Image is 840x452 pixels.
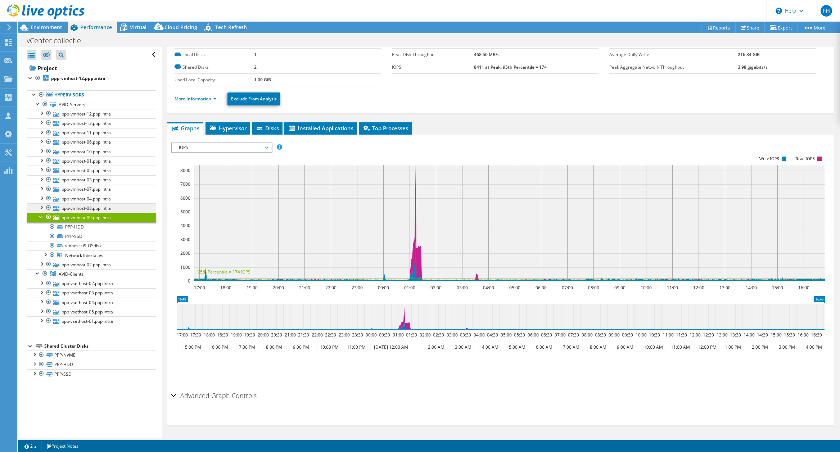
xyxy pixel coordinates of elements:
label: Local Disks [175,51,254,58]
text: 22:00 [311,332,322,338]
a: Hypervisors [27,90,156,100]
span: Environment [31,24,62,31]
text: 08:00 [588,285,599,291]
a: Share [735,22,765,33]
text: 22:00 [325,285,336,291]
a: vmhost-09-OSdisk [27,241,156,250]
a: ppp-vmhost-11.ppp.intra [27,128,156,137]
text: 09:00 [608,332,619,338]
h2: Advanced Graph Controls [171,388,257,403]
text: 07:30 [568,332,579,338]
text: 03:30 [460,332,471,338]
text: 06:00 [535,285,546,291]
text: 4000 [180,222,190,229]
text: 15:00 [772,285,783,291]
text: 02:30 [433,332,444,338]
svg: \n [776,8,782,14]
span: Tech Refresh [215,24,247,31]
b: 1 [254,51,257,58]
text: 04:30 [487,332,498,338]
a: ppp-vmhost-01.ppp.intra [27,156,156,166]
text: 10:00 [640,285,651,291]
text: 14:30 [757,332,768,338]
text: 15:00 [770,332,781,338]
label: Peak Aggregate Network Throughput [609,64,737,71]
a: ppp-vsethost-02.ppp.intra [27,279,156,288]
b: 2 [254,64,257,70]
text: 16:30 [810,332,822,338]
span: Graphs [171,125,199,132]
text: 21:00 [299,285,310,291]
h1: vCenter collectie [23,37,92,45]
span: Virtual [130,24,146,31]
text: 10:30 [649,332,660,338]
text: 05:00 [509,285,520,291]
text: 0 [188,278,190,284]
text: 07:00 [554,332,565,338]
text: 13:00 [719,285,730,291]
text: 20:30 [271,332,282,338]
text: 18:30 [217,332,228,338]
text: 03:00 [446,332,457,338]
div: Shared Cluster Disks [44,342,156,351]
text: 10:00 [635,332,646,338]
a: ppp-vmhost-09.ppp.intra [27,213,156,222]
text: 23:00 [338,332,349,338]
label: Peak Disk Throughput [392,51,474,58]
text: 16:00 [798,285,809,291]
text: 09:00 [614,285,625,291]
text: 05:30 [514,332,525,338]
b: ppp-vmhost-12.ppp.intra [51,75,105,81]
b: 216.84 GiB [738,51,760,58]
label: IOPS: [392,64,474,71]
text: 17:00 [194,285,205,291]
text: 09:30 [622,332,633,338]
a: ppp-vmhost-10.ppp.intra [27,147,156,156]
span: AVID-Clients [59,271,83,277]
text: 12:00 [689,332,700,338]
text: 06:00 [527,332,538,338]
text: 22:30 [325,332,336,338]
text: 01:00 [392,332,403,338]
text: 19:00 [230,332,241,338]
text: 03:00 [456,285,468,291]
text: 23:30 [352,332,363,338]
a: ppp-vsethost-05.ppp.intra [27,307,156,316]
text: 6000 [180,195,190,201]
a: ppp-vmhost-04.ppp.intra [27,194,156,203]
a: ppp-vmhost-08.ppp.intra [27,203,156,213]
b: 8411 at Peak, 95th Percentile = 174 [474,64,547,70]
a: ppp-vmhost-07.ppp.intra [27,185,156,194]
a: Network Interfaces [27,250,156,260]
span: Performance [80,24,112,31]
text: 12:00 [693,285,704,291]
text: 20:00 [257,332,268,338]
a: PPP-SSD [27,232,156,241]
a: ppp-vsethost-01.ppp.intra [27,316,156,326]
text: 16:00 [797,332,808,338]
text: 5000 [180,209,190,215]
a: Project [27,62,156,74]
text: 2000 [180,250,190,256]
text: 17:30 [190,332,201,338]
text: 18:00 [203,332,214,338]
text: 11:30 [676,332,687,338]
text: 08:00 [581,332,592,338]
text: 12:30 [703,332,714,338]
a: More [798,22,831,33]
text: 00:00 [378,285,389,291]
label: Used Local Capacity [175,76,254,83]
span: Hypervisor [209,125,247,132]
span: FH [821,5,832,17]
text: 04:00 [473,332,484,338]
a: ppp-vsethost-03.ppp.intra [27,288,156,298]
a: AVID-Servers [27,100,156,109]
text: Write IOPS [759,156,779,161]
a: 2 [19,442,42,451]
text: 05:00 [500,332,511,338]
text: 02:00 [419,332,430,338]
text: 3000 [180,236,190,243]
text: 02:00 [430,285,441,291]
text: 06:30 [541,332,552,338]
text: 23:00 [351,285,362,291]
